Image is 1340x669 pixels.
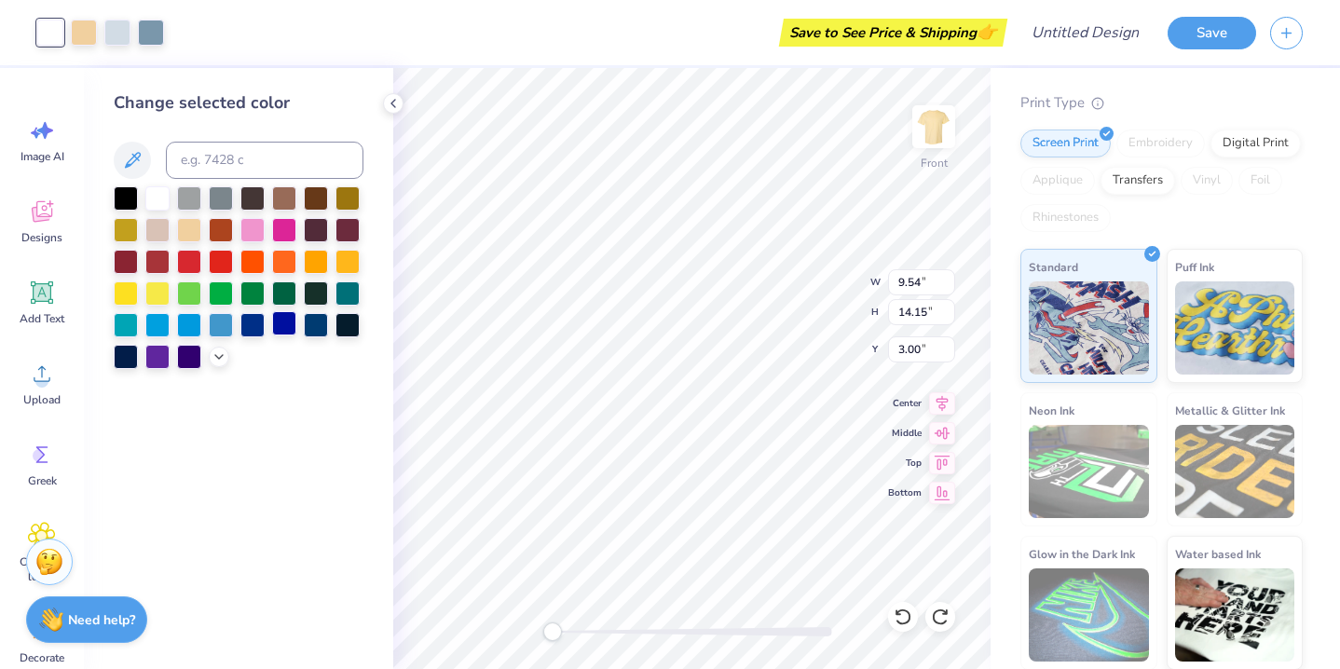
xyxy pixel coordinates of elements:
span: Greek [28,473,57,488]
span: Glow in the Dark Ink [1029,544,1135,564]
span: Add Text [20,311,64,326]
span: Image AI [21,149,64,164]
strong: Need help? [68,611,135,629]
img: Water based Ink [1175,568,1295,662]
span: Designs [21,230,62,245]
input: Untitled Design [1017,14,1154,51]
div: Vinyl [1181,167,1233,195]
span: Water based Ink [1175,544,1261,564]
img: Standard [1029,281,1149,375]
span: Clipart & logos [11,554,73,584]
span: 👉 [977,20,997,43]
span: Puff Ink [1175,257,1214,277]
img: Neon Ink [1029,425,1149,518]
span: Decorate [20,650,64,665]
button: Save [1168,17,1256,49]
img: Puff Ink [1175,281,1295,375]
span: Upload [23,392,61,407]
input: e.g. 7428 c [166,142,363,179]
span: Center [888,396,922,411]
img: Front [915,108,952,145]
span: Neon Ink [1029,401,1074,420]
div: Print Type [1020,92,1303,114]
div: Rhinestones [1020,204,1111,232]
span: Middle [888,426,922,441]
div: Accessibility label [543,622,562,641]
span: Standard [1029,257,1078,277]
div: Change selected color [114,90,363,116]
div: Front [921,155,948,171]
img: Glow in the Dark Ink [1029,568,1149,662]
span: Bottom [888,485,922,500]
div: Digital Print [1210,130,1301,157]
div: Save to See Price & Shipping [784,19,1003,47]
span: Metallic & Glitter Ink [1175,401,1285,420]
div: Screen Print [1020,130,1111,157]
div: Applique [1020,167,1095,195]
img: Metallic & Glitter Ink [1175,425,1295,518]
div: Foil [1238,167,1282,195]
span: Top [888,456,922,471]
div: Transfers [1101,167,1175,195]
div: Embroidery [1116,130,1205,157]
